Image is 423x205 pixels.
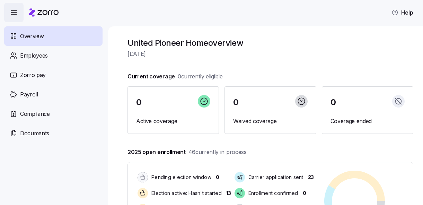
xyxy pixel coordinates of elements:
h1: United Pioneer Home overview [127,37,413,48]
span: 0 [331,98,336,106]
a: Documents [4,123,103,143]
span: Active coverage [136,117,210,126]
span: Help [391,8,413,17]
a: Compliance [4,104,103,123]
span: 0 currently eligible [178,72,223,81]
span: Enrollment confirmed [246,190,298,197]
span: Waived coverage [233,117,307,126]
span: Carrier application sent [246,174,303,181]
span: Election active: Hasn't started [149,190,222,197]
span: 46 currently in process [188,148,247,156]
span: Coverage ended [331,117,405,126]
button: Help [386,6,419,19]
a: Overview [4,26,103,46]
span: 23 [308,174,314,181]
a: Zorro pay [4,65,103,85]
span: Employees [20,51,48,60]
span: Current coverage [127,72,223,81]
span: 0 [216,174,219,181]
span: 0 [136,98,142,106]
span: 0 [303,190,306,197]
span: [DATE] [127,50,413,58]
span: Overview [20,32,44,41]
a: Payroll [4,85,103,104]
span: 0 [233,98,239,106]
span: Compliance [20,110,50,118]
span: Documents [20,129,49,138]
span: 2025 open enrollment [127,148,247,156]
a: Employees [4,46,103,65]
span: Zorro pay [20,71,46,79]
span: Pending election window [149,174,211,181]
span: Payroll [20,90,38,99]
